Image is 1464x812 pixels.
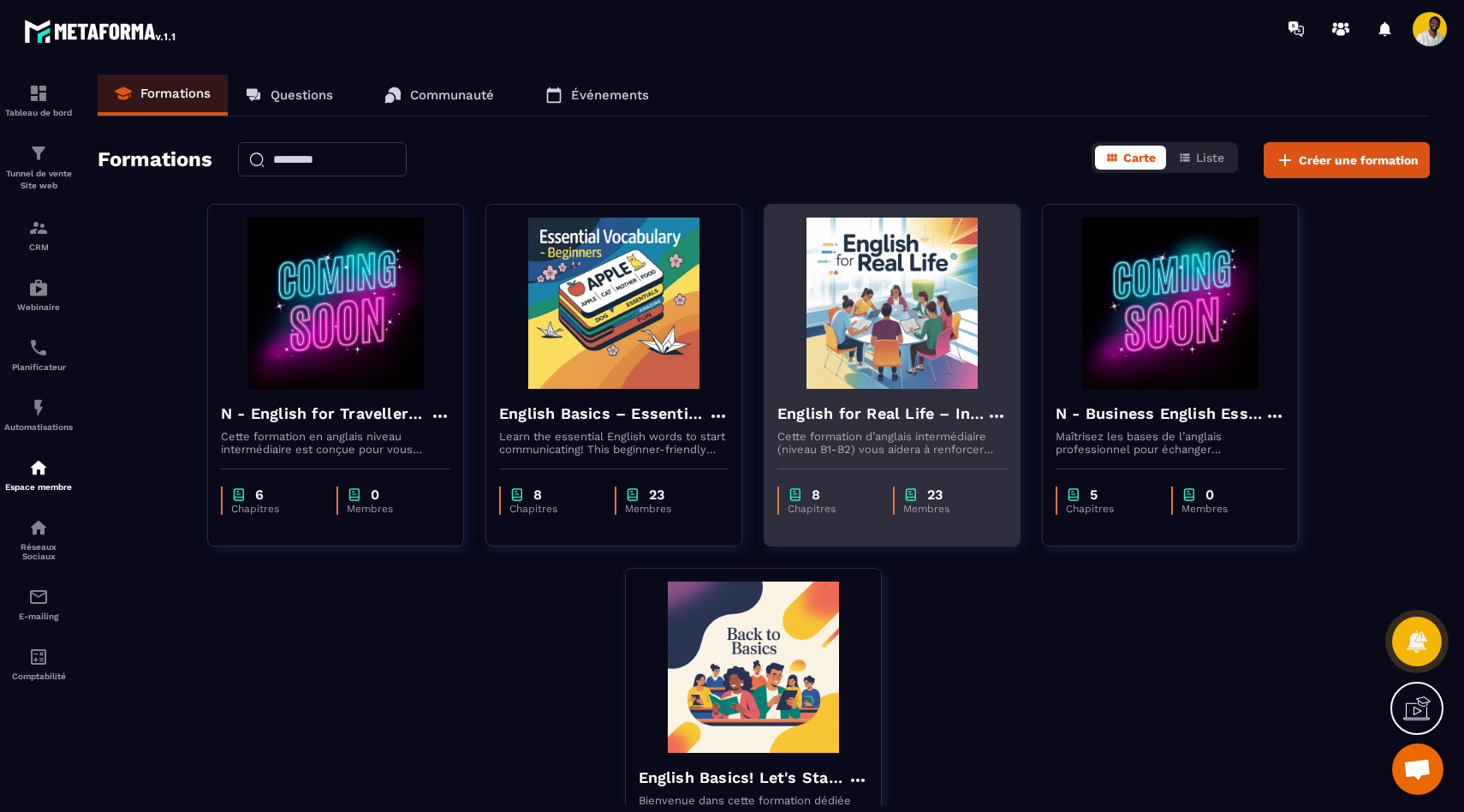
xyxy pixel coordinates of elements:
[28,587,49,607] img: email
[485,204,764,568] a: formation-backgroundEnglish Basics – Essential Vocabulary for BeginnersLearn the essential Englis...
[4,325,73,385] a: schedulerschedulerPlanificateur
[499,430,729,456] p: Learn the essential English words to start communicating! This beginner-friendly course will help...
[499,218,729,389] img: formation-background
[28,647,49,667] img: accountant
[4,505,73,574] a: social-networksocial-networkRéseaux Sociaux
[1066,503,1154,515] p: Chapitres
[347,487,362,503] img: chapter
[28,457,49,478] img: automations
[903,503,990,515] p: Membres
[788,487,803,503] img: chapter
[1168,146,1235,170] button: Liste
[28,83,49,104] img: formation
[1123,151,1156,164] span: Carte
[1299,152,1419,169] span: Créer une formation
[1056,402,1265,426] h4: N - Business English Essentials – Communicate with Confidence
[927,487,943,503] p: 23
[4,242,73,252] p: CRM
[4,672,73,681] p: Comptabilité
[528,75,666,116] a: Événements
[98,75,228,116] a: Formations
[4,205,73,265] a: formationformationCRM
[228,75,350,116] a: Questions
[4,574,73,634] a: emailemailE-mailing
[1205,487,1214,503] p: 0
[231,503,319,515] p: Chapitres
[812,487,820,503] p: 8
[1264,142,1430,178] button: Créer une formation
[4,265,73,325] a: automationsautomationsWebinaire
[347,503,433,515] p: Membres
[903,487,919,503] img: chapter
[4,612,73,621] p: E-mailing
[777,402,986,426] h4: English for Real Life – Intermediate Level
[509,503,598,515] p: Chapitres
[271,87,333,103] p: Questions
[571,87,649,103] p: Événements
[1056,430,1285,456] p: Maîtrisez les bases de l’anglais professionnel pour échanger efficacement par e-mail, téléphone, ...
[221,402,430,426] h4: N - English for Travellers – Intermediate Level
[1095,146,1166,170] button: Carte
[625,487,640,503] img: chapter
[4,168,73,192] p: Tunnel de vente Site web
[4,302,73,312] p: Webinaire
[28,218,49,238] img: formation
[1056,218,1285,389] img: formation-background
[4,108,73,117] p: Tableau de bord
[221,218,450,389] img: formation-background
[639,582,868,753] img: formation-background
[4,542,73,561] p: Réseaux Sociaux
[1196,151,1224,164] span: Liste
[4,130,73,205] a: formationformationTunnel de vente Site web
[28,397,49,418] img: automations
[140,86,211,101] p: Formations
[649,487,664,503] p: 23
[4,445,73,505] a: automationsautomationsEspace membre
[28,337,49,358] img: scheduler
[1090,487,1098,503] p: 5
[788,503,876,515] p: Chapitres
[1392,743,1443,795] div: Ouvrir le chat
[509,487,525,503] img: chapter
[533,487,542,503] p: 8
[221,430,450,456] p: Cette formation en anglais niveau intermédiaire est conçue pour vous rendre à l’aise à l’étranger...
[1066,487,1081,503] img: chapter
[4,634,73,694] a: accountantaccountantComptabilité
[4,422,73,432] p: Automatisations
[1042,204,1320,568] a: formation-backgroundN - Business English Essentials – Communicate with ConfidenceMaîtrisez les ba...
[1181,503,1268,515] p: Membres
[625,503,711,515] p: Membres
[207,204,485,568] a: formation-backgroundN - English for Travellers – Intermediate LevelCette formation en anglais niv...
[28,143,49,164] img: formation
[4,385,73,445] a: automationsautomationsAutomatisations
[639,766,848,790] h4: English Basics! Let's Start English.
[4,70,73,130] a: formationformationTableau de bord
[410,87,494,103] p: Communauté
[499,402,708,426] h4: English Basics – Essential Vocabulary for Beginners
[231,487,247,503] img: chapter
[1181,487,1197,503] img: chapter
[28,278,49,298] img: automations
[98,142,212,178] h2: Formations
[367,75,511,116] a: Communauté
[4,362,73,372] p: Planificateur
[4,482,73,492] p: Espace membre
[28,517,49,538] img: social-network
[777,218,1007,389] img: formation-background
[24,15,178,46] img: logo
[777,430,1007,456] p: Cette formation d’anglais intermédiaire (niveau B1-B2) vous aidera à renforcer votre grammaire, e...
[764,204,1042,568] a: formation-backgroundEnglish for Real Life – Intermediate LevelCette formation d’anglais intermédi...
[255,487,264,503] p: 6
[371,487,379,503] p: 0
